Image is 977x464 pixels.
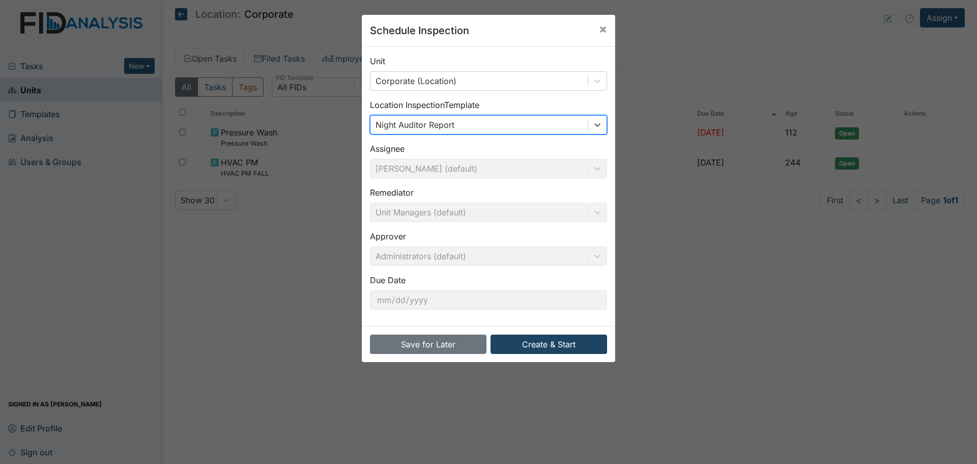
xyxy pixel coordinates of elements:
label: Approver [370,230,406,242]
label: Location Inspection Template [370,99,479,111]
h5: Schedule Inspection [370,23,469,38]
button: Save for Later [370,335,486,354]
span: × [599,21,607,36]
label: Assignee [370,143,405,155]
div: Night Auditor Report [376,119,454,131]
label: Unit [370,55,385,67]
div: Corporate (Location) [376,75,456,87]
label: Due Date [370,274,406,286]
button: Create & Start [491,335,607,354]
button: Close [591,15,615,43]
label: Remediator [370,186,414,199]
